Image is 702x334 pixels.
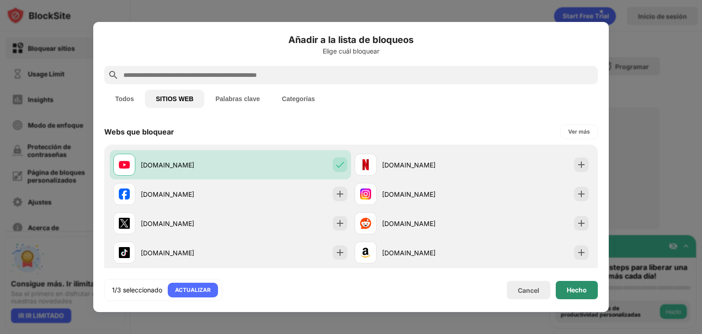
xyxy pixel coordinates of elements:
div: [DOMAIN_NAME] [382,219,472,228]
img: favicons [119,247,130,258]
button: Categorías [271,90,326,108]
img: favicons [119,159,130,170]
h6: Añadir a la lista de bloqueos [104,33,598,47]
div: [DOMAIN_NAME] [382,189,472,199]
div: [DOMAIN_NAME] [141,248,230,258]
img: favicons [119,218,130,229]
div: [DOMAIN_NAME] [382,248,472,258]
div: [DOMAIN_NAME] [141,189,230,199]
button: SITIOS WEB [145,90,204,108]
div: Elige cuál bloquear [104,48,598,55]
div: ACTUALIZAR [175,286,211,295]
img: favicons [360,218,371,229]
button: Palabras clave [204,90,271,108]
div: [DOMAIN_NAME] [141,160,230,170]
div: [DOMAIN_NAME] [382,160,472,170]
img: favicons [360,189,371,199]
div: Ver más [568,127,590,136]
div: [DOMAIN_NAME] [141,219,230,228]
div: Hecho [567,286,587,294]
img: search.svg [108,70,119,81]
div: Cancel [518,286,539,294]
img: favicons [360,159,371,170]
img: favicons [119,189,130,199]
div: Webs que bloquear [104,127,174,136]
img: favicons [360,247,371,258]
button: Todos [104,90,145,108]
div: 1/3 seleccionado [112,286,162,295]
